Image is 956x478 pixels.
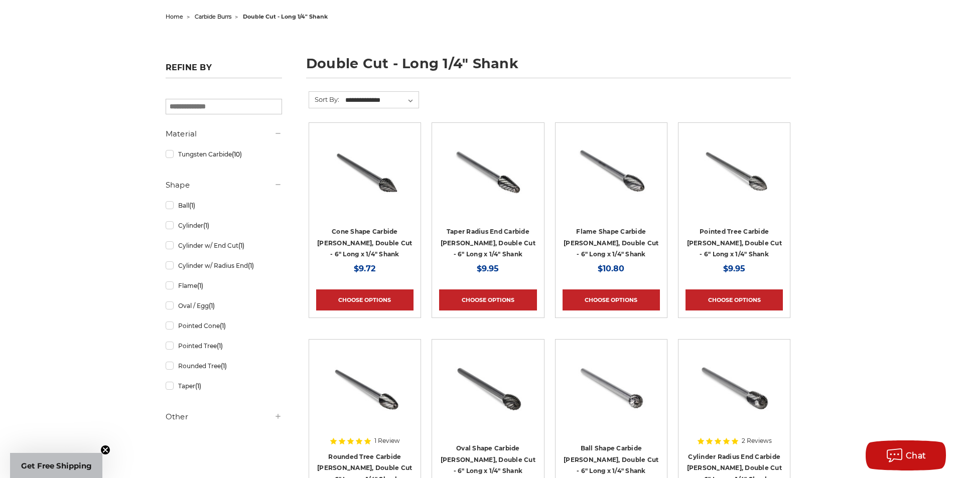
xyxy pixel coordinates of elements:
[10,453,102,478] div: Get Free ShippingClose teaser
[477,264,499,273] span: $9.95
[439,289,536,310] a: Choose Options
[723,264,745,273] span: $9.95
[166,217,282,234] a: Cylinder
[564,228,658,258] a: Flame Shape Carbide [PERSON_NAME], Double Cut - 6" Long x 1/4" Shank
[439,130,536,227] a: CBSL-4DL Long reach double cut carbide rotary burr, taper radius end shape 1/4 inch shank
[166,237,282,254] a: Cylinder w/ End Cut
[166,411,282,423] h5: Other
[866,440,946,470] button: Chat
[325,130,405,210] img: CBSM-5DL Long reach double cut carbide rotary burr, cone shape 1/4 inch shank
[166,357,282,375] a: Rounded Tree
[906,451,926,460] span: Chat
[571,130,651,210] img: CBSH-5DL Long reach double cut carbide rotary burr, flame shape 1/4 inch shank
[316,347,414,444] a: CBSF-5DL Long reach double cut carbide rotary burr, rounded tree shape 1/4 inch shank
[686,289,783,310] a: Choose Options
[166,145,282,163] a: Tungsten Carbide
[203,222,209,229] span: (1)
[166,277,282,294] a: Flame
[448,347,528,427] img: CBSE-5DL Long reach double cut carbide rotary burr, oval/egg shape 1/4 inch shank
[166,179,282,191] h5: Shape
[238,242,244,249] span: (1)
[197,282,203,289] span: (1)
[687,228,782,258] a: Pointed Tree Carbide [PERSON_NAME], Double Cut - 6" Long x 1/4" Shank
[243,13,328,20] span: double cut - long 1/4" shank
[316,130,414,227] a: CBSM-5DL Long reach double cut carbide rotary burr, cone shape 1/4 inch shank
[166,197,282,214] a: Ball
[248,262,254,269] span: (1)
[166,317,282,335] a: Pointed Cone
[166,257,282,274] a: Cylinder w/ Radius End
[563,130,660,227] a: CBSH-5DL Long reach double cut carbide rotary burr, flame shape 1/4 inch shank
[21,461,92,470] span: Get Free Shipping
[686,347,783,444] a: CBSC-5DL Long reach double cut carbide rotary burr, cylinder radius end cut shape 1/4 inch shank
[344,93,419,108] select: Sort By:
[694,347,774,427] img: CBSC-5DL Long reach double cut carbide rotary burr, cylinder radius end cut shape 1/4 inch shank
[448,130,528,210] img: CBSL-4DL Long reach double cut carbide rotary burr, taper radius end shape 1/4 inch shank
[571,347,651,427] img: CBSD-5DL Long reach double cut carbide rotary burr, ball shape 1/4 inch shank
[166,13,183,20] a: home
[598,264,624,273] span: $10.80
[325,347,405,427] img: CBSF-5DL Long reach double cut carbide rotary burr, rounded tree shape 1/4 inch shank
[221,362,227,370] span: (1)
[166,128,282,140] h5: Material
[232,150,242,158] span: (10)
[439,347,536,444] a: CBSE-5DL Long reach double cut carbide rotary burr, oval/egg shape 1/4 inch shank
[564,444,658,474] a: Ball Shape Carbide [PERSON_NAME], Double Cut - 6" Long x 1/4" Shank
[686,130,783,227] a: CBSG-5DL Long reach double cut carbide rotary burr, pointed tree shape 1/4 inch shank
[563,347,660,444] a: CBSD-5DL Long reach double cut carbide rotary burr, ball shape 1/4 inch shank
[209,302,215,309] span: (1)
[441,444,535,474] a: Oval Shape Carbide [PERSON_NAME], Double Cut - 6" Long x 1/4" Shank
[354,264,375,273] span: $9.72
[217,342,223,350] span: (1)
[694,130,774,210] img: CBSG-5DL Long reach double cut carbide rotary burr, pointed tree shape 1/4 inch shank
[195,13,231,20] a: carbide burrs
[441,228,535,258] a: Taper Radius End Carbide [PERSON_NAME], Double Cut - 6" Long x 1/4" Shank
[309,92,339,107] label: Sort By:
[316,289,414,310] a: Choose Options
[189,202,195,209] span: (1)
[563,289,660,310] a: Choose Options
[166,337,282,355] a: Pointed Tree
[166,63,282,78] h5: Refine by
[306,57,791,78] h1: double cut - long 1/4" shank
[100,445,110,455] button: Close teaser
[166,377,282,395] a: Taper
[195,382,201,390] span: (1)
[317,228,412,258] a: Cone Shape Carbide [PERSON_NAME], Double Cut - 6" Long x 1/4" Shank
[220,322,226,330] span: (1)
[166,297,282,314] a: Oval / Egg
